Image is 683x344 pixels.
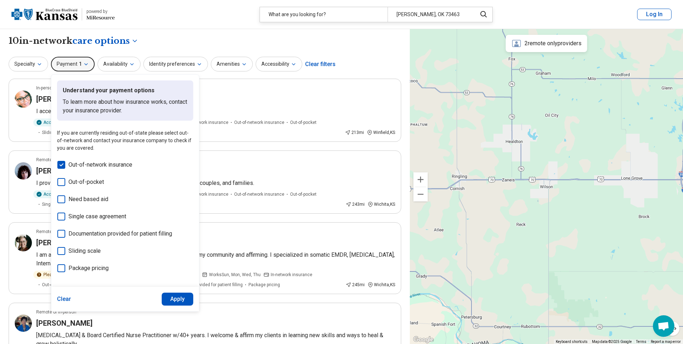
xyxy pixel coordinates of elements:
[592,340,632,344] span: Map data ©2025 Google
[36,85,64,91] p: In-person only
[9,35,138,47] h1: 10 in-network
[42,282,92,288] span: Out-of-network insurance
[651,340,681,344] a: Report a map error
[36,166,93,176] h3: [PERSON_NAME]
[36,179,395,187] p: I provide therapy and counseling for small children, teens, adults, couples, and families.
[367,282,395,288] div: Wichita , KS
[636,340,646,344] a: Terms (opens in new tab)
[413,172,428,187] button: Zoom in
[653,315,674,337] div: Open chat
[388,7,473,22] div: [PERSON_NAME], OK 73463
[68,264,109,273] span: Package pricing
[346,201,365,208] div: 243 mi
[36,107,395,116] p: I accept clients of all ages and backgrounds. Let's work together.
[33,118,82,126] div: Accepting clients
[260,7,388,22] div: What are you looking for?
[36,238,93,248] h3: [PERSON_NAME]
[42,129,67,136] span: Sliding scale
[256,57,302,71] button: Accessibility
[51,57,95,71] button: Payment1
[187,119,228,126] span: In-network insurance
[346,282,365,288] div: 245 mi
[162,293,194,306] button: Apply
[36,94,93,104] h3: [PERSON_NAME]
[68,195,108,204] span: Need based aid
[57,129,193,152] p: If you are currently residing out-of-state please select out-of-network and contact your insuranc...
[234,191,284,197] span: Out-of-network insurance
[305,56,336,73] div: Clear filters
[36,228,76,235] p: Remote or In-person
[290,191,317,197] span: Out-of-pocket
[143,57,208,71] button: Identity preferences
[33,271,76,279] div: Please inquire
[9,57,48,71] button: Specialty
[68,178,104,186] span: Out-of-pocket
[248,282,280,288] span: Package pricing
[42,201,88,208] span: Single case agreement
[506,35,587,52] div: 2 remote only providers
[209,271,261,278] span: Works Sun, Mon, Wed, Thu
[68,229,172,238] span: Documentation provided for patient filling
[57,293,71,306] button: Clear
[187,191,228,197] span: In-network insurance
[234,119,284,126] span: Out-of-network insurance
[413,187,428,201] button: Zoom out
[98,57,141,71] button: Availability
[367,201,395,208] div: Wichita , KS
[11,6,115,23] a: Blue Cross Blue Shield Kansaspowered by
[36,251,395,268] p: I am a member of the [DEMOGRAPHIC_DATA], Kink, non-monogamy community and affirming. I specialize...
[637,9,672,20] button: Log In
[36,309,76,315] p: Remote or In-person
[271,271,312,278] span: In-network insurance
[72,35,130,47] span: care options
[36,318,93,328] h3: [PERSON_NAME]
[63,86,188,95] p: Understand your payment options
[367,129,395,136] div: Winfield , KS
[290,119,317,126] span: Out-of-pocket
[68,161,132,169] span: Out-of-network insurance
[345,129,364,136] div: 213 mi
[79,60,82,68] span: 1
[72,35,138,47] button: Care options
[63,98,188,115] p: To learn more about how insurance works, contact your insurance provider.
[86,8,115,15] div: powered by
[36,157,76,163] p: Remote or In-person
[68,212,126,221] span: Single case agreement
[211,57,253,71] button: Amenities
[68,247,101,255] span: Sliding scale
[11,6,77,23] img: Blue Cross Blue Shield Kansas
[161,282,243,288] span: Documentation provided for patient filling
[33,190,82,198] div: Accepting clients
